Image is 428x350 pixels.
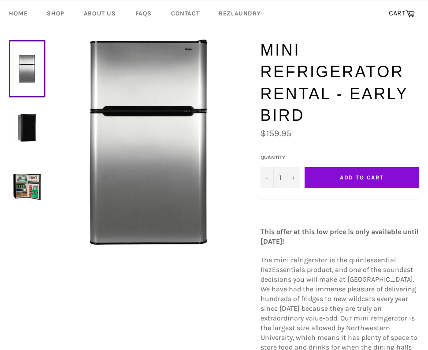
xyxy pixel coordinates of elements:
img: Mini Refrigerator Rental - Early Bird [13,114,41,141]
img: Mini Refrigerator Rental - Early Bird [13,173,41,201]
h1: Mini Refrigerator Rental - Early Bird [261,39,419,127]
a: CART [384,4,419,23]
button: Increase quantity [287,167,300,188]
span: Add to Cart [340,174,384,181]
img: Mini Refrigerator Rental - Early Bird [45,39,252,246]
strong: This offer at this low price is only available until [DATE]! [261,227,419,246]
span: $159.95 [261,128,291,138]
button: Decrease quantity [261,167,274,188]
a: FAQs [127,0,160,26]
a: RezLaundry [210,0,273,26]
a: About Us [75,0,125,26]
a: Contact [162,0,208,26]
button: Add to Cart [305,167,419,188]
label: Quantity [261,154,300,161]
a: Shop [38,0,73,26]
